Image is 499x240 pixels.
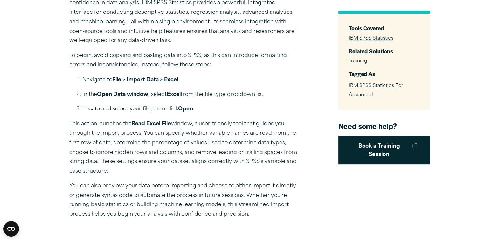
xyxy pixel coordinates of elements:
strong: Open Data window [97,92,148,97]
li: Locate and select your file, then click . [82,105,299,114]
svg: CookieBot Widget Icon [3,221,19,237]
a: Book a Training Session [338,135,430,164]
p: This action launches the window, a user-friendly tool that guides you through the import process.... [69,119,299,176]
h3: Related Solutions [349,47,420,55]
strong: Excel [167,92,181,97]
p: To begin, avoid copying and pasting data into SPSS, as this can introduce formatting errors and i... [69,51,299,70]
a: IBM SPSS Statistics [349,36,393,41]
h4: Need some help? [338,121,430,131]
p: You can also preview your data before importing and choose to either import it directly or genera... [69,181,299,219]
h3: Tagged As [349,70,420,78]
a: Training [349,59,367,64]
strong: File > Import Data > Excel [112,77,178,83]
strong: Read Excel File [132,121,171,127]
div: CookieBot Widget Contents [3,221,19,237]
li: Navigate to . [82,75,299,85]
span: IBM SPSS Statictics For Advanced [349,83,403,98]
li: In the , select from the file type dropdown list. [82,90,299,100]
h3: Tools Covered [349,24,420,32]
strong: Open [178,107,193,112]
button: Open CMP widget [3,221,19,237]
